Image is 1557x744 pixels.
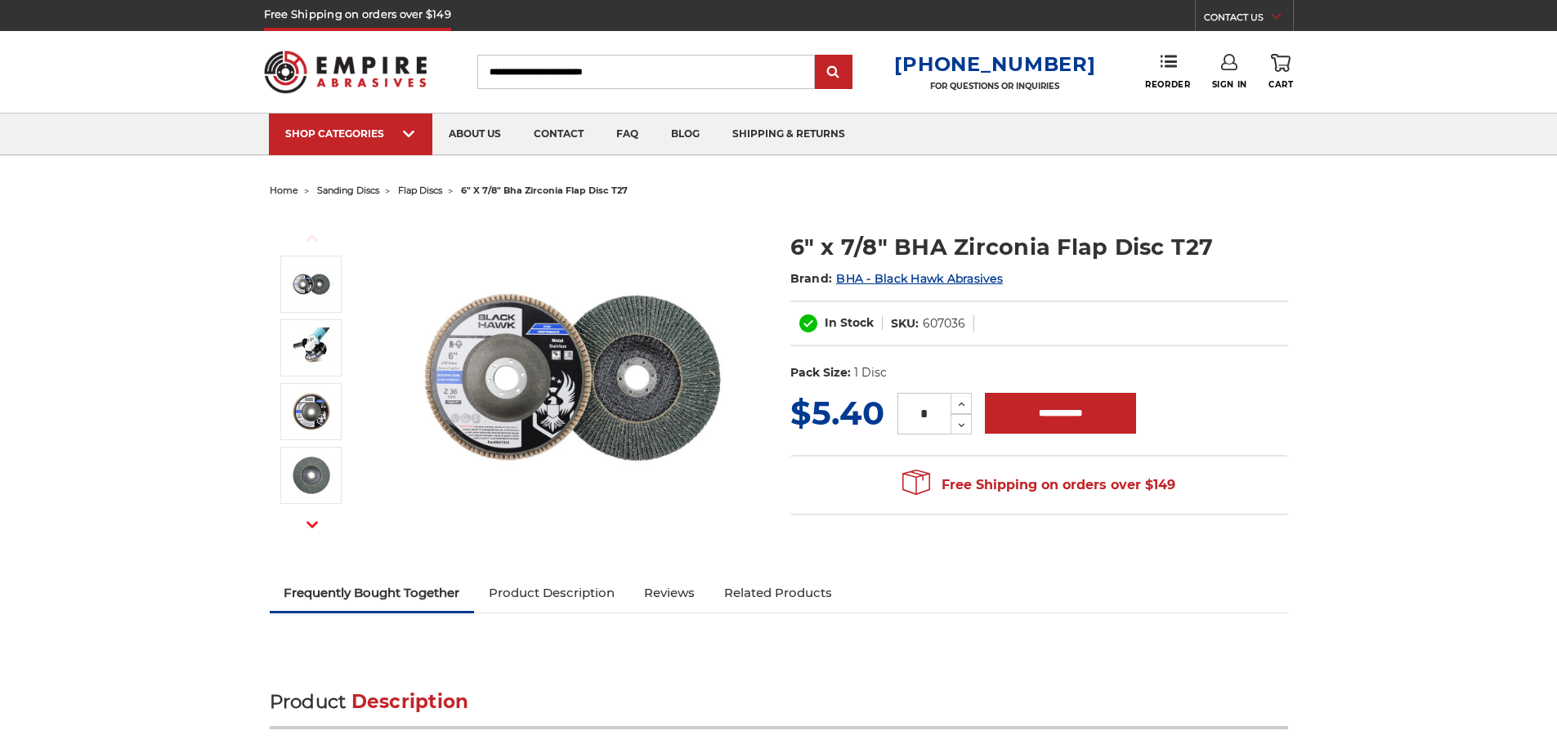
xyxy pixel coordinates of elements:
[1145,79,1190,90] span: Reorder
[817,56,850,89] input: Submit
[432,114,517,155] a: about us
[291,264,332,305] img: Coarse 36 grit BHA Zirconia flap disc, 6-inch, flat T27 for aggressive material removal
[790,393,884,433] span: $5.40
[790,364,851,381] dt: Pack Size:
[1268,79,1293,90] span: Cart
[854,364,887,381] dd: 1 Disc
[317,185,379,196] a: sanding discs
[293,221,332,256] button: Previous
[291,455,332,496] img: Heavy-duty 6" 36 grit flat flap disc, T27, for professional-grade metal grinding
[902,469,1175,501] span: Free Shipping on orders over $149
[517,114,600,155] a: contact
[790,271,833,286] span: Brand:
[891,315,919,332] dt: SKU:
[461,185,628,196] span: 6" x 7/8" bha zirconia flap disc t27
[270,185,298,196] a: home
[398,185,442,196] a: flap discs
[291,391,332,432] img: 6" flat T27 flap disc with 36 grit for sanding and shaping metal surfaces
[291,327,332,368] img: Professional angle grinder with a durable 6" flap disc for personal, professional, and industrial...
[474,575,629,611] a: Product Description
[894,81,1095,91] p: FOR QUESTIONS OR INQUIRIES
[923,315,965,332] dd: 607036
[600,114,655,155] a: faq
[270,690,347,713] span: Product
[1145,54,1190,89] a: Reorder
[655,114,716,155] a: blog
[264,40,427,104] img: Empire Abrasives
[825,315,874,330] span: In Stock
[351,690,469,713] span: Description
[894,52,1095,76] a: [PHONE_NUMBER]
[790,231,1288,263] h1: 6" x 7/8" BHA Zirconia Flap Disc T27
[716,114,861,155] a: shipping & returns
[709,575,847,611] a: Related Products
[1212,79,1247,90] span: Sign In
[270,575,475,611] a: Frequently Bought Together
[293,507,332,542] button: Next
[836,271,1003,286] a: BHA - Black Hawk Abrasives
[629,575,709,611] a: Reviews
[285,127,416,140] div: SHOP CATEGORIES
[1204,8,1293,31] a: CONTACT US
[1268,54,1293,90] a: Cart
[409,214,736,541] img: Coarse 36 grit BHA Zirconia flap disc, 6-inch, flat T27 for aggressive material removal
